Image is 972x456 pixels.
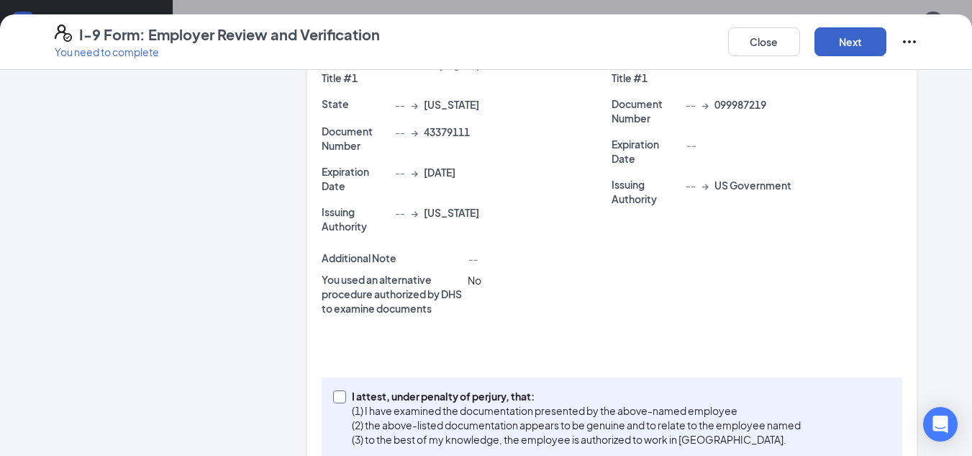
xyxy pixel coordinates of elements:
[322,272,463,316] p: You used an alternative procedure authorized by DHS to examine documents
[612,137,680,166] p: Expiration Date
[395,97,405,112] span: --
[322,251,463,265] p: Additional Note
[322,205,390,233] p: Issuing Authority
[901,33,918,50] svg: Ellipses
[686,138,696,151] span: --
[395,205,405,220] span: --
[686,178,696,192] span: --
[424,97,479,112] span: [US_STATE]
[814,27,886,56] button: Next
[55,45,380,59] p: You need to complete
[468,252,478,265] span: --
[714,97,766,112] span: 099987219
[424,125,470,139] span: 43379111
[55,24,72,42] svg: FormI9EVerifyIcon
[352,403,801,418] p: (1) I have examined the documentation presented by the above-named employee
[686,97,696,112] span: --
[322,124,390,153] p: Document Number
[352,418,801,432] p: (2) the above-listed documentation appears to be genuine and to relate to the employee named
[701,178,709,192] span: →
[395,165,405,179] span: --
[411,97,418,112] span: →
[352,432,801,447] p: (3) to the best of my knowledge, the employee is authorized to work in [GEOGRAPHIC_DATA].
[322,164,390,193] p: Expiration Date
[322,97,390,111] p: State
[395,125,405,139] span: --
[612,177,680,206] p: Issuing Authority
[701,97,709,112] span: →
[79,24,380,45] h4: I-9 Form: Employer Review and Verification
[468,274,481,287] span: No
[424,165,455,179] span: [DATE]
[714,178,791,192] span: US Government
[352,389,801,403] p: I attest, under penalty of perjury, that:
[411,205,418,220] span: →
[728,27,800,56] button: Close
[923,407,958,442] div: Open Intercom Messenger
[424,205,479,220] span: [US_STATE]
[612,97,680,125] p: Document Number
[411,165,418,179] span: →
[411,125,418,139] span: →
